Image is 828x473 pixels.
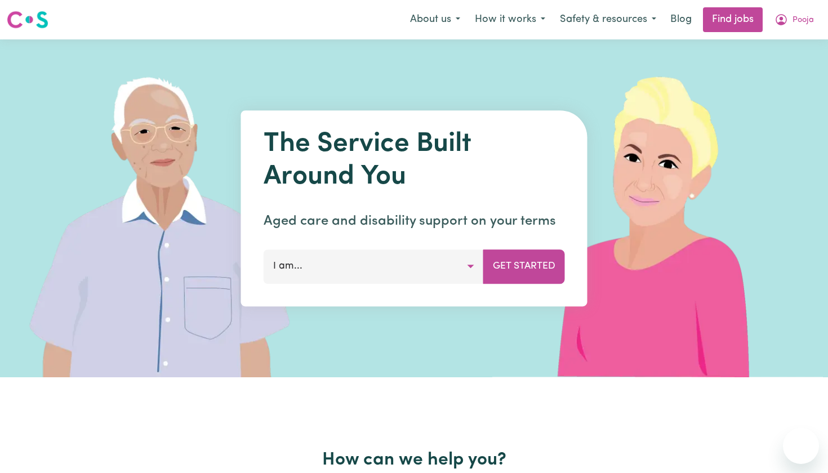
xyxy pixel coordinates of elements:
p: Aged care and disability support on your terms [264,211,565,231]
button: About us [403,8,468,32]
h2: How can we help you? [49,449,779,471]
button: I am... [264,249,484,283]
button: Safety & resources [553,8,664,32]
a: Find jobs [703,7,763,32]
span: Pooja [793,14,814,26]
a: Blog [664,7,698,32]
button: How it works [468,8,553,32]
h1: The Service Built Around You [264,128,565,193]
a: Careseekers logo [7,7,48,33]
button: My Account [767,8,821,32]
iframe: Button to launch messaging window [783,428,819,464]
img: Careseekers logo [7,10,48,30]
button: Get Started [483,249,565,283]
